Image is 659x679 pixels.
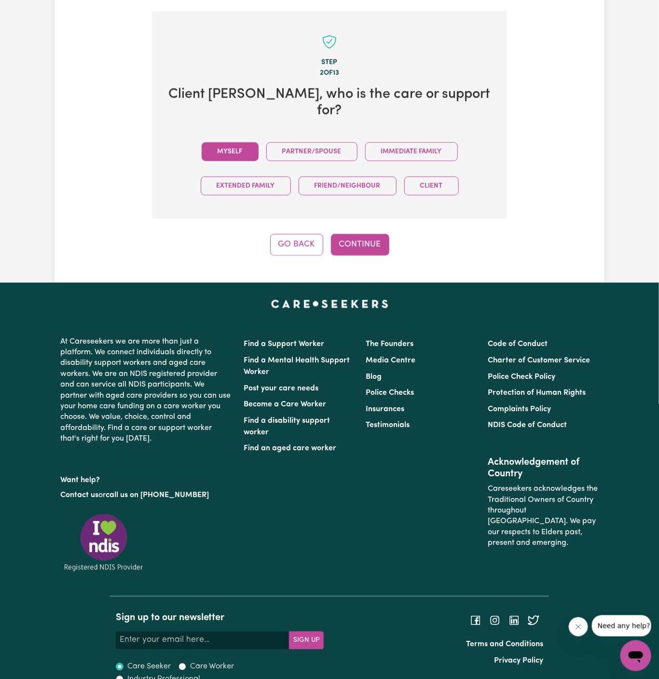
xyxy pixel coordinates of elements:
[244,357,350,376] a: Find a Mental Health Support Worker
[116,612,324,624] h2: Sign up to our newsletter
[366,374,382,381] a: Blog
[488,374,556,381] a: Police Check Policy
[489,617,501,624] a: Follow Careseekers on Instagram
[569,617,588,637] iframe: Close message
[167,68,492,78] div: 2 of 13
[488,480,599,553] p: Careseekers acknowledges the Traditional Owners of Country throughout [GEOGRAPHIC_DATA]. We pay o...
[366,389,414,397] a: Police Checks
[60,492,98,499] a: Contact us
[366,422,410,430] a: Testimonials
[488,357,590,365] a: Charter of Customer Service
[60,471,232,486] p: Want help?
[299,177,397,195] button: Friend/Neighbour
[244,385,318,393] a: Post your care needs
[366,341,413,348] a: The Founders
[244,401,326,409] a: Become a Care Worker
[116,632,289,649] input: Enter your email here...
[167,57,492,68] div: Step
[488,457,599,480] h2: Acknowledgement of Country
[494,657,543,665] a: Privacy Policy
[271,300,388,308] a: Careseekers home page
[270,234,323,255] button: Go Back
[60,513,147,573] img: Registered NDIS provider
[488,422,567,430] a: NDIS Code of Conduct
[127,661,171,673] label: Care Seeker
[488,406,551,414] a: Complaints Policy
[201,177,291,195] button: Extended Family
[620,640,651,671] iframe: Button to launch messaging window
[167,86,492,119] h2: Client [PERSON_NAME] , who is the care or support for?
[244,341,324,348] a: Find a Support Worker
[202,142,259,161] button: Myself
[244,417,330,437] a: Find a disability support worker
[366,406,404,414] a: Insurances
[466,641,543,649] a: Terms and Conditions
[60,333,232,449] p: At Careseekers we are more than just a platform. We connect individuals directly to disability su...
[266,142,357,161] button: Partner/Spouse
[190,661,234,673] label: Care Worker
[106,492,209,499] a: call us on [PHONE_NUMBER]
[244,445,336,453] a: Find an aged care worker
[488,341,548,348] a: Code of Conduct
[470,617,481,624] a: Follow Careseekers on Facebook
[508,617,520,624] a: Follow Careseekers on LinkedIn
[404,177,459,195] button: Client
[289,632,324,649] button: Subscribe
[528,617,539,624] a: Follow Careseekers on Twitter
[331,234,389,255] button: Continue
[366,357,415,365] a: Media Centre
[365,142,458,161] button: Immediate Family
[60,486,232,505] p: or
[488,389,586,397] a: Protection of Human Rights
[592,615,651,637] iframe: Message from company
